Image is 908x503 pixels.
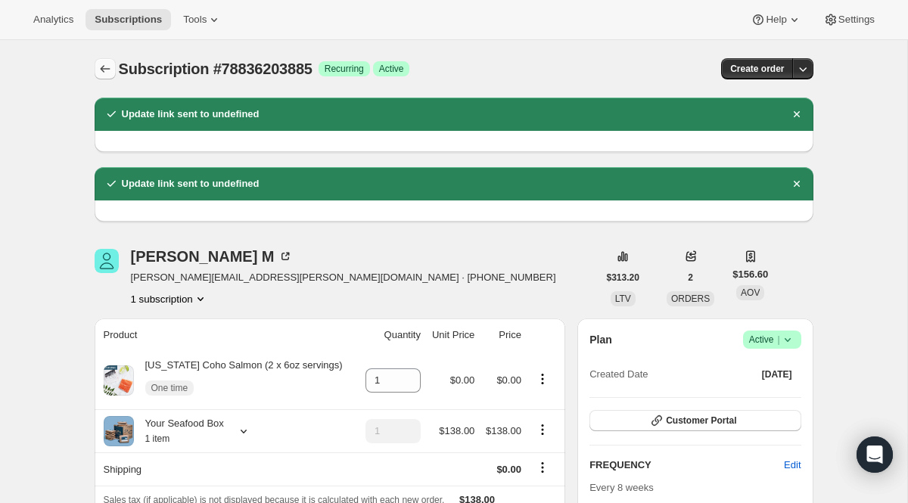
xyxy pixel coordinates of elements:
button: Subscriptions [86,9,171,30]
span: 2 [688,272,693,284]
span: Edit [784,458,801,473]
span: Carol M [95,249,119,273]
button: [DATE] [753,364,801,385]
span: Active [379,63,404,75]
button: 2 [679,267,702,288]
button: Shipping actions [530,459,555,476]
span: LTV [615,293,631,304]
img: product img [104,365,134,396]
th: Unit Price [425,318,479,352]
span: Settings [838,14,875,26]
span: Subscription #78836203885 [119,61,313,77]
button: Analytics [24,9,82,30]
span: Customer Portal [666,415,736,427]
img: product img [104,416,134,446]
span: Every 8 weeks [589,482,654,493]
div: [PERSON_NAME] M [131,249,293,264]
button: Product actions [131,291,208,306]
span: Tools [183,14,207,26]
span: AOV [741,287,760,298]
span: Help [766,14,786,26]
span: Subscriptions [95,14,162,26]
small: 1 item [145,433,170,444]
span: Create order [730,63,784,75]
div: Open Intercom Messenger [857,436,893,473]
button: Help [742,9,810,30]
h2: Plan [589,332,612,347]
span: Recurring [325,63,364,75]
span: Active [749,332,795,347]
span: | [777,334,779,346]
h2: Update link sent to undefined [122,176,260,191]
button: Product actions [530,371,555,387]
h2: Update link sent to undefined [122,107,260,122]
div: [US_STATE] Coho Salmon (2 x 6oz servings) [134,358,343,403]
th: Shipping [95,452,359,486]
button: Subscriptions [95,58,116,79]
button: Customer Portal [589,410,801,431]
span: $0.00 [496,374,521,386]
span: One time [151,382,188,394]
span: $156.60 [732,267,768,282]
span: $313.20 [607,272,639,284]
span: $138.00 [439,425,474,436]
button: Create order [721,58,793,79]
span: $0.00 [496,464,521,475]
div: Your Seafood Box [134,416,224,446]
button: Dismiss notification [786,104,807,125]
button: Settings [814,9,884,30]
span: Analytics [33,14,73,26]
th: Product [95,318,359,352]
span: $138.00 [486,425,521,436]
span: [PERSON_NAME][EMAIL_ADDRESS][PERSON_NAME][DOMAIN_NAME] · [PHONE_NUMBER] [131,270,556,285]
span: [DATE] [762,368,792,380]
button: $313.20 [598,267,648,288]
span: Created Date [589,367,648,382]
button: Product actions [530,421,555,438]
button: Tools [174,9,231,30]
span: $0.00 [450,374,475,386]
button: Dismiss notification [786,173,807,194]
button: Edit [775,453,810,477]
h2: FREQUENCY [589,458,784,473]
th: Price [479,318,526,352]
th: Quantity [358,318,425,352]
span: ORDERS [671,293,710,304]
